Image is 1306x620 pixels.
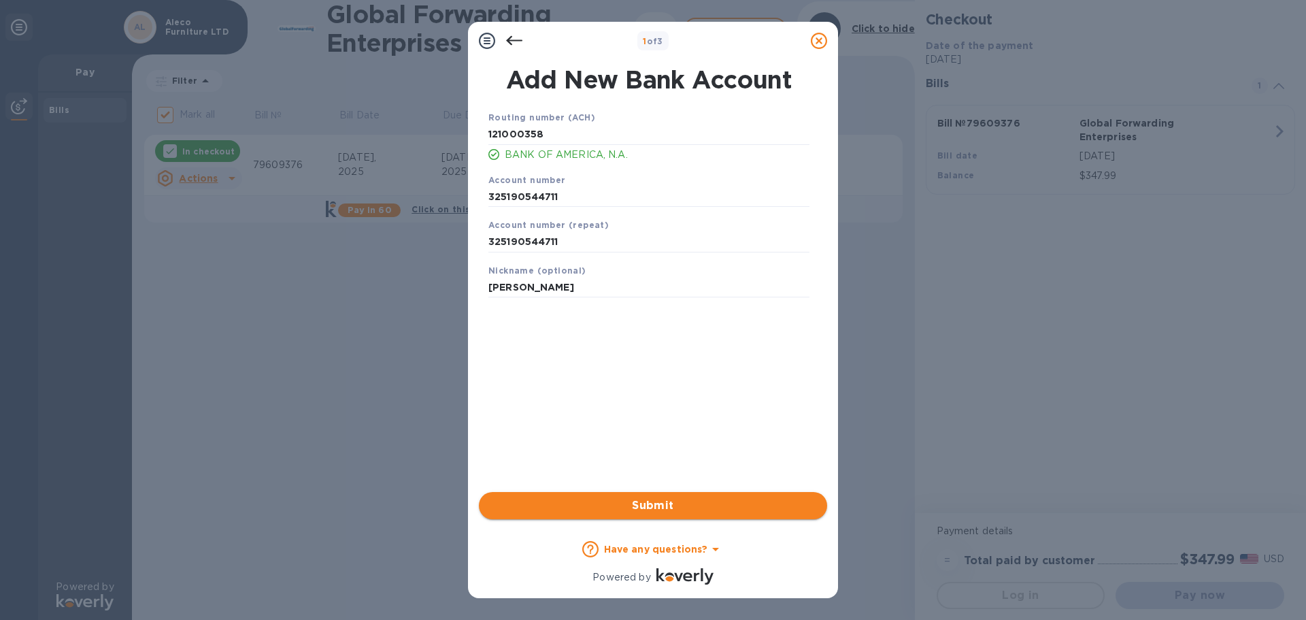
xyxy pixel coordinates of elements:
p: Powered by [592,570,650,585]
span: 1 [643,36,646,46]
p: BANK OF AMERICA, N.A. [505,148,809,162]
input: Enter account number [488,232,809,252]
b: of 3 [643,36,663,46]
b: Routing number (ACH) [488,112,595,123]
b: Account number (repeat) [488,220,609,230]
button: Submit [479,492,827,519]
input: Enter account number [488,186,809,207]
h1: Add New Bank Account [480,65,818,94]
input: Enter routing number [488,125,809,145]
input: Enter nickname [488,278,809,298]
span: Submit [490,497,816,514]
img: Logo [656,568,714,585]
b: Have any questions? [604,544,708,555]
b: Account number [488,175,566,185]
b: Nickname (optional) [488,265,586,276]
